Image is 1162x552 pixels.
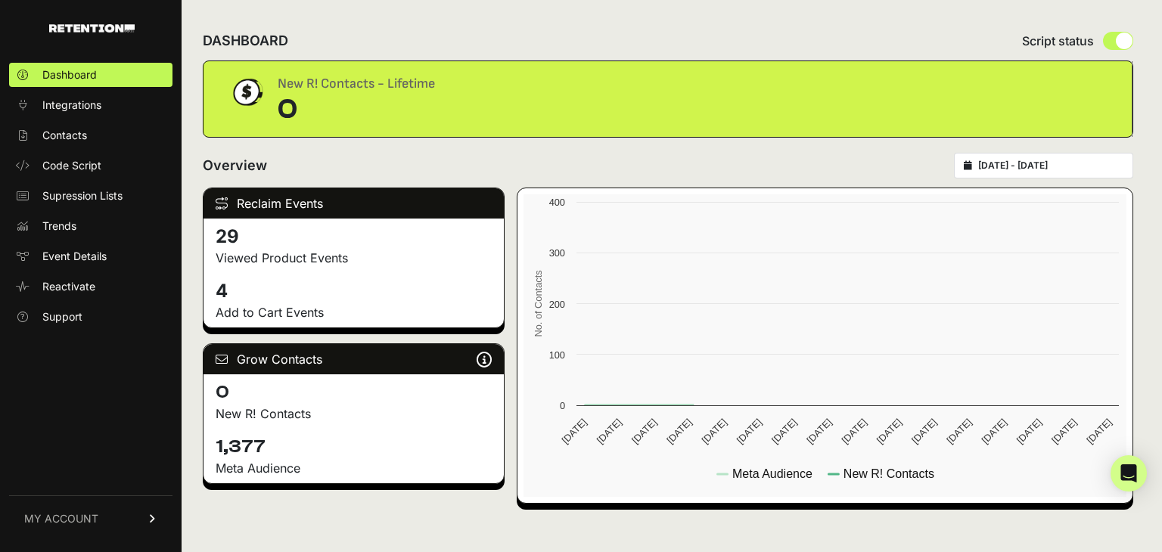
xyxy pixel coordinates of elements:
text: [DATE] [945,417,974,446]
text: 100 [549,349,565,361]
h4: 0 [216,380,492,405]
text: [DATE] [595,417,624,446]
a: Trends [9,214,172,238]
span: MY ACCOUNT [24,511,98,526]
text: [DATE] [769,417,799,446]
span: Dashboard [42,67,97,82]
text: [DATE] [665,417,694,446]
a: Code Script [9,154,172,178]
a: Reactivate [9,274,172,299]
h2: Overview [203,155,267,176]
span: Script status [1022,32,1094,50]
div: New R! Contacts - Lifetime [278,73,435,95]
span: Support [42,309,82,324]
span: Reactivate [42,279,95,294]
text: [DATE] [909,417,939,446]
span: Event Details [42,249,107,264]
text: [DATE] [1085,417,1114,446]
a: Dashboard [9,63,172,87]
text: No. of Contacts [533,270,544,336]
span: Contacts [42,128,87,143]
p: New R! Contacts [216,405,492,423]
span: Integrations [42,98,101,113]
text: New R! Contacts [844,467,934,480]
text: Meta Audience [732,467,812,480]
h4: 29 [216,225,492,249]
img: Retention.com [49,24,135,33]
text: [DATE] [700,417,729,446]
text: [DATE] [629,417,659,446]
h2: DASHBOARD [203,30,288,51]
span: Code Script [42,158,101,173]
text: [DATE] [735,417,764,446]
div: Open Intercom Messenger [1111,455,1147,492]
div: Reclaim Events [204,188,504,219]
div: 0 [278,95,435,125]
text: [DATE] [1049,417,1079,446]
text: [DATE] [980,417,1009,446]
a: Integrations [9,93,172,117]
a: Supression Lists [9,184,172,208]
text: [DATE] [560,417,589,446]
span: Trends [42,219,76,234]
text: 300 [549,247,565,259]
img: dollar-coin-05c43ed7efb7bc0c12610022525b4bbbb207c7efeef5aecc26f025e68dcafac9.png [228,73,266,111]
a: Support [9,305,172,329]
p: Add to Cart Events [216,303,492,321]
div: Grow Contacts [204,344,504,374]
p: Viewed Product Events [216,249,492,267]
text: [DATE] [840,417,869,446]
a: MY ACCOUNT [9,495,172,541]
text: [DATE] [805,417,834,446]
a: Event Details [9,244,172,268]
h4: 4 [216,279,492,303]
text: 400 [549,197,565,208]
div: Meta Audience [216,459,492,477]
text: 0 [560,400,565,411]
text: 200 [549,299,565,310]
h4: 1,377 [216,435,492,459]
text: [DATE] [875,417,904,446]
a: Contacts [9,123,172,147]
span: Supression Lists [42,188,123,203]
text: [DATE] [1014,417,1044,446]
